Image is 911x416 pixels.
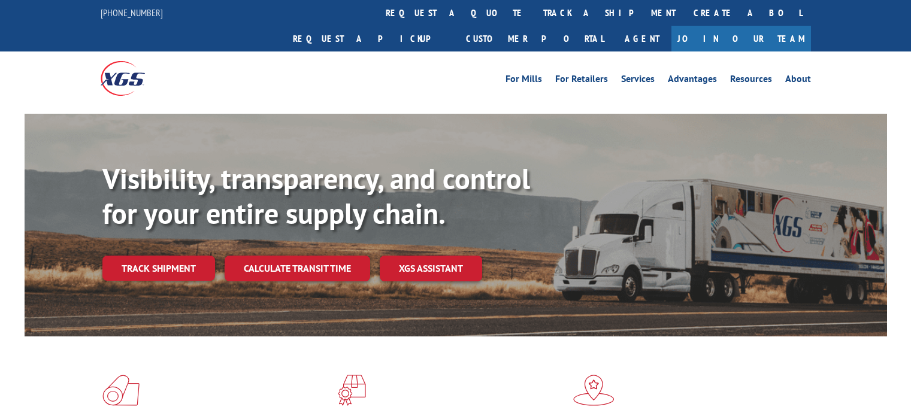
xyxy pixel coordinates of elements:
[225,256,370,281] a: Calculate transit time
[338,375,366,406] img: xgs-icon-focused-on-flooring-red
[102,375,140,406] img: xgs-icon-total-supply-chain-intelligence-red
[785,74,811,87] a: About
[101,7,163,19] a: [PHONE_NUMBER]
[573,375,615,406] img: xgs-icon-flagship-distribution-model-red
[102,160,530,232] b: Visibility, transparency, and control for your entire supply chain.
[380,256,482,281] a: XGS ASSISTANT
[671,26,811,51] a: Join Our Team
[102,256,215,281] a: Track shipment
[284,26,457,51] a: Request a pickup
[730,74,772,87] a: Resources
[506,74,542,87] a: For Mills
[621,74,655,87] a: Services
[613,26,671,51] a: Agent
[668,74,717,87] a: Advantages
[457,26,613,51] a: Customer Portal
[555,74,608,87] a: For Retailers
